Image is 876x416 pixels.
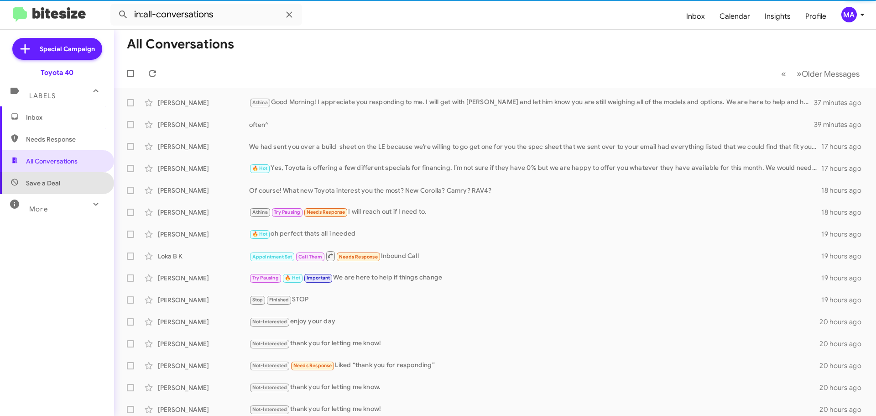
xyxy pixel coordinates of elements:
input: Search [110,4,302,26]
div: [PERSON_NAME] [158,98,249,107]
div: 19 hours ago [821,295,869,305]
div: [PERSON_NAME] [158,295,249,305]
div: 18 hours ago [821,208,869,217]
div: Toyota 40 [41,68,73,77]
span: 🔥 Hot [252,165,268,171]
div: 19 hours ago [821,274,869,283]
span: Call Them [298,254,322,260]
span: Not-Interested [252,406,287,412]
div: Inbound Call [249,250,821,262]
div: thank you for letting me know! [249,404,819,415]
button: Next [791,64,865,83]
span: Not-Interested [252,319,287,325]
div: [PERSON_NAME] [158,142,249,151]
a: Inbox [679,3,712,30]
span: Needs Response [26,135,104,144]
a: Special Campaign [12,38,102,60]
div: 37 minutes ago [814,98,869,107]
div: [PERSON_NAME] [158,120,249,129]
div: [PERSON_NAME] [158,339,249,348]
div: [PERSON_NAME] [158,274,249,283]
div: [PERSON_NAME] [158,186,249,195]
a: Calendar [712,3,757,30]
span: Needs Response [293,363,332,369]
nav: Page navigation example [776,64,865,83]
div: [PERSON_NAME] [158,383,249,392]
div: [PERSON_NAME] [158,405,249,414]
span: Important [307,275,330,281]
a: Insights [757,3,798,30]
div: 20 hours ago [819,383,869,392]
div: enjoy your day [249,316,819,327]
div: 19 hours ago [821,252,869,261]
span: Save a Deal [26,179,60,188]
div: [PERSON_NAME] [158,230,249,239]
div: Good Morning! I appreciate you responding to me. I will get with [PERSON_NAME] and let him know y... [249,97,814,108]
div: thank you for letting me know. [249,382,819,393]
button: MA [834,7,866,22]
span: Labels [29,92,56,100]
div: STOP [249,295,821,305]
span: Finished [269,297,289,303]
span: Appointment Set [252,254,292,260]
h1: All Conversations [127,37,234,52]
span: Not-Interested [252,341,287,347]
span: Special Campaign [40,44,95,53]
div: 17 hours ago [821,164,869,173]
span: Older Messages [802,69,860,79]
span: 🔥 Hot [252,231,268,237]
span: Athina [252,209,268,215]
div: [PERSON_NAME] [158,164,249,173]
div: 20 hours ago [819,339,869,348]
span: Needs Response [307,209,345,215]
span: « [781,68,786,79]
div: 20 hours ago [819,361,869,370]
span: Inbox [26,113,104,122]
button: Previous [776,64,792,83]
div: MA [841,7,857,22]
span: More [29,205,48,213]
div: Liked “thank you for responding” [249,360,819,371]
div: [PERSON_NAME] [158,317,249,326]
span: Stop [252,297,263,303]
span: All Conversations [26,157,78,166]
div: [PERSON_NAME] [158,208,249,217]
span: » [797,68,802,79]
div: Yes, Toyota is offering a few different specials for financing. I’m not sure if they have 0% but ... [249,163,821,174]
div: 17 hours ago [821,142,869,151]
div: [PERSON_NAME] [158,361,249,370]
div: We are here to help if things change [249,273,821,283]
span: Not-Interested [252,363,287,369]
div: We had sent you over a build sheet on the LE because we’re willing to go get one for you the spec... [249,142,821,151]
div: I will reach out if I need to. [249,207,821,217]
span: Not-Interested [252,384,287,390]
div: Of course! What new Toyota interest you the most? New Corolla? Camry? RAV4? [249,186,821,195]
div: oh perfect thats all i needed [249,229,821,239]
div: 19 hours ago [821,230,869,239]
div: Loka B K [158,252,249,261]
div: 18 hours ago [821,186,869,195]
div: thank you for letting me know! [249,338,819,349]
span: Try Pausing [252,275,279,281]
div: often^ [249,120,814,129]
a: Profile [798,3,834,30]
span: Needs Response [339,254,378,260]
div: 20 hours ago [819,405,869,414]
div: 20 hours ago [819,317,869,326]
div: 39 minutes ago [814,120,869,129]
span: Athina [252,100,268,105]
span: Try Pausing [274,209,300,215]
span: 🔥 Hot [285,275,300,281]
